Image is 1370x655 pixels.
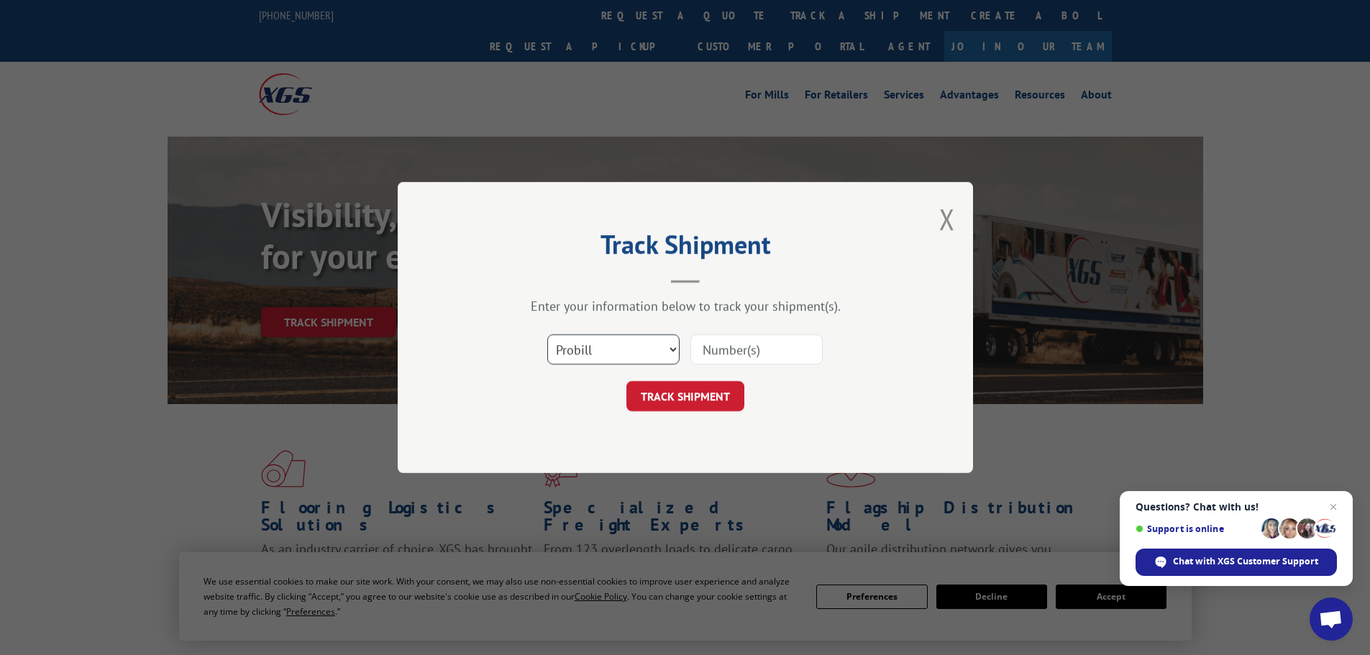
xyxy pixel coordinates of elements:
[470,298,901,314] div: Enter your information below to track your shipment(s).
[939,200,955,238] button: Close modal
[1136,549,1337,576] span: Chat with XGS Customer Support
[1310,597,1353,641] a: Open chat
[470,234,901,262] h2: Track Shipment
[1136,501,1337,513] span: Questions? Chat with us!
[626,381,744,411] button: TRACK SHIPMENT
[1173,555,1318,568] span: Chat with XGS Customer Support
[1136,523,1256,534] span: Support is online
[690,334,823,365] input: Number(s)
